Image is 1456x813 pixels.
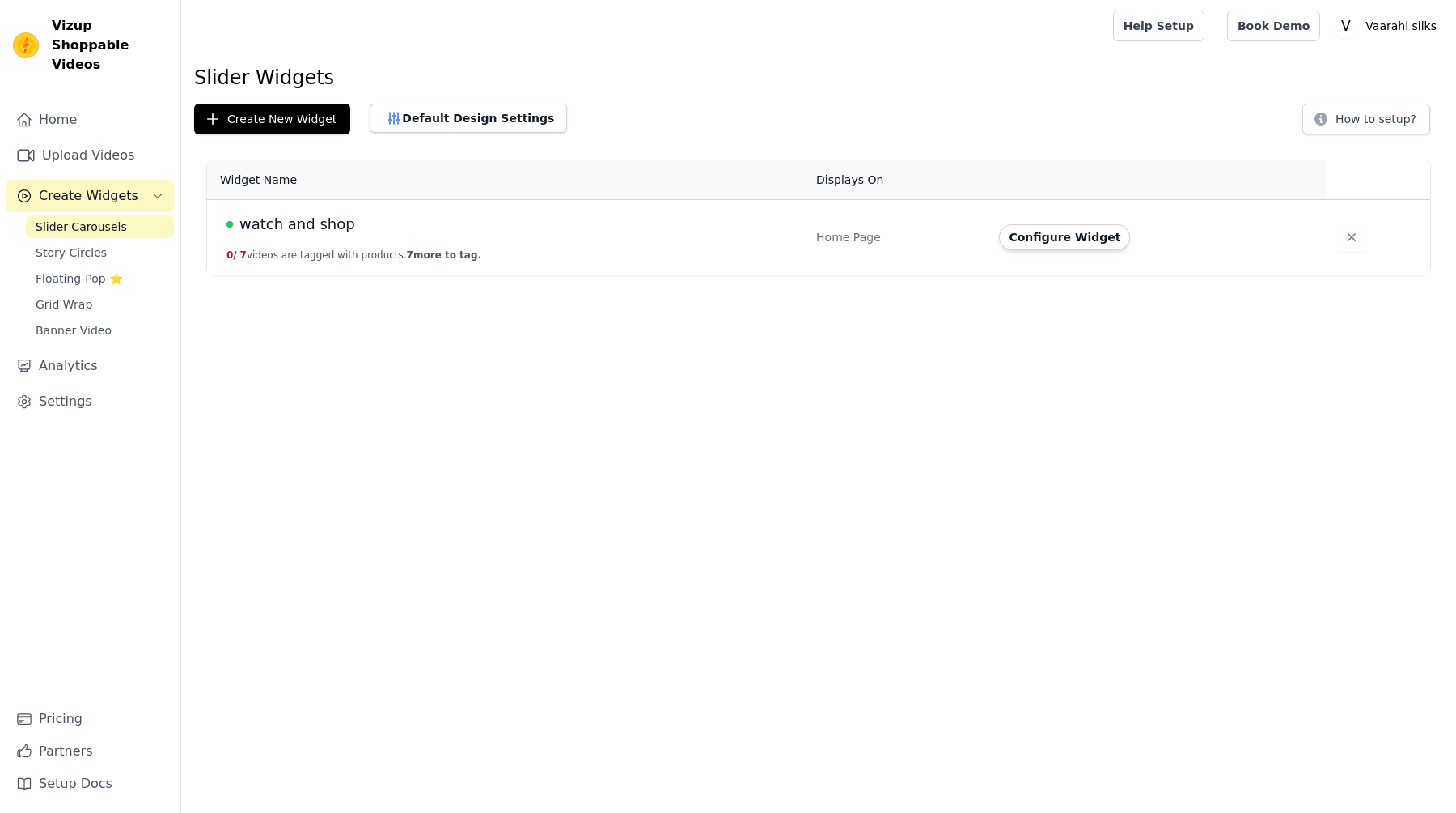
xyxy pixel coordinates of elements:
[26,267,174,290] a: Floating-Pop ⭐
[999,224,1130,250] button: Configure Widget
[194,65,1443,91] h1: Slider Widgets
[240,249,247,261] span: 7
[1333,11,1443,40] button: V Vaarahi silks
[1302,115,1430,130] a: How to setup?
[26,215,174,238] a: Slider Carousels
[806,160,989,200] th: Displays On
[816,229,980,245] div: Home Page
[226,221,233,228] span: Live Published
[1113,11,1204,41] a: Help Setup
[194,104,350,134] button: Create New Widget
[26,293,174,316] a: Grid Wrap
[39,186,138,206] span: Create Widgets
[6,104,174,136] a: Home
[36,245,107,261] span: Story Circles
[6,768,174,800] a: Setup Docs
[1359,11,1443,40] p: Vaarahi silks
[6,180,174,212] button: Create Widgets
[36,219,127,235] span: Slider Carousels
[6,139,174,172] a: Upload Videos
[36,296,92,313] span: Grid Wrap
[6,735,174,768] a: Partners
[36,322,112,338] span: Banner Video
[239,213,355,236] span: watch and shop
[1227,11,1320,41] a: Book Demo
[207,160,806,200] th: Widget Name
[407,249,481,261] span: 7 more to tag.
[1337,223,1366,252] button: Delete widget
[52,16,167,74] span: Vizup Shoppable Videos
[6,703,174,735] a: Pricing
[36,270,123,287] span: Floating-Pop ⭐
[370,104,567,133] button: Default Design Settings
[1302,104,1430,134] button: How to setup?
[26,241,174,264] a: Story Circles
[6,350,174,382] a: Analytics
[6,385,174,418] a: Settings
[26,319,174,342] a: Banner Video
[226,249,237,261] span: 0 /
[226,249,481,262] button: 0/ 7videos are tagged with products.7more to tag.
[1341,18,1351,34] text: V
[13,32,39,58] img: Vizup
